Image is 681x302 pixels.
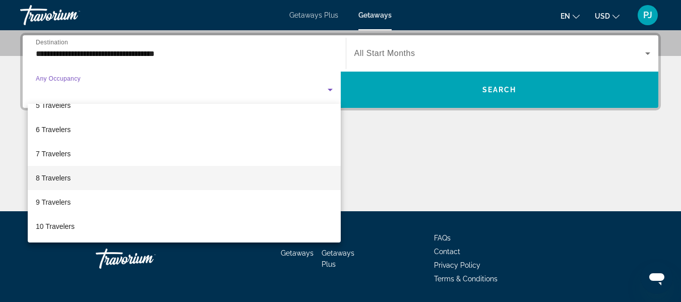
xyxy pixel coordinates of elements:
[36,220,75,232] span: 10 Travelers
[36,196,71,208] span: 9 Travelers
[36,124,71,136] span: 6 Travelers
[36,99,71,111] span: 5 Travelers
[36,172,71,184] span: 8 Travelers
[641,262,673,294] iframe: Button to launch messaging window
[36,148,71,160] span: 7 Travelers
